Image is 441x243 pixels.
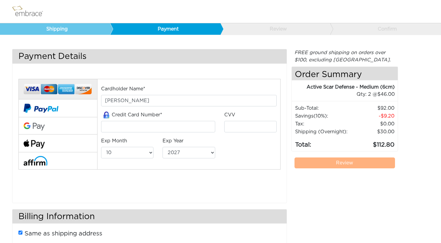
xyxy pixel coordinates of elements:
[295,128,350,136] td: Shipping (Overnight):
[350,128,394,136] td: $30.00
[291,49,398,63] div: FREE ground shipping on orders over $100, excluding [GEOGRAPHIC_DATA].
[24,140,45,148] img: fullApplePay.png
[220,23,330,35] a: Review
[101,111,162,119] label: Credit Card Number*
[12,49,287,63] h3: Payment Details
[350,112,394,120] td: 9.20
[101,85,145,92] label: Cardholder Name*
[295,157,395,168] a: Review
[224,111,235,118] label: CVV
[163,137,183,144] label: Exp Year
[24,156,48,165] img: affirm-logo.svg
[11,4,50,19] img: logo.png
[295,112,350,120] td: Savings :
[25,229,102,238] label: Same as shipping address
[101,137,127,144] label: Exp Month
[295,136,350,150] td: Total:
[295,120,350,128] td: Tax:
[330,23,440,35] a: Confirm
[12,209,287,224] h3: Billing Information
[295,104,350,112] td: Sub-Total:
[101,112,112,118] img: amazon-lock.png
[24,82,92,96] img: credit-cards.png
[350,104,394,112] td: 92.00
[377,92,395,97] span: 46.00
[24,99,58,117] img: paypal-v2.png
[292,83,395,91] div: Active Scar Defense - Medium (6cm)
[350,120,394,128] td: 0.00
[350,136,394,150] td: 112.80
[292,67,398,80] h4: Order Summary
[299,91,395,98] div: 2 @
[314,114,327,118] span: (10%)
[110,23,220,35] a: Payment
[24,122,45,131] img: Google-Pay-Logo.svg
